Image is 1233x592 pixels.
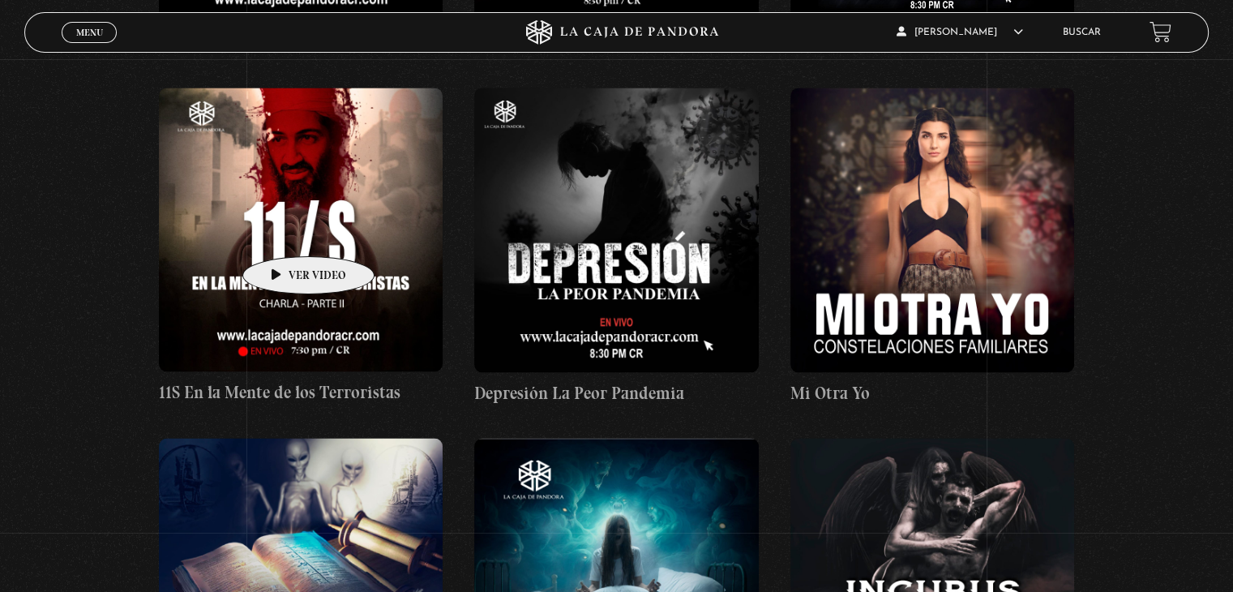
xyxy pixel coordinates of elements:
[159,88,443,405] a: 11S En la Mente de los Terroristas
[474,88,758,405] a: Depresión La Peor Pandemia
[76,28,103,37] span: Menu
[897,28,1023,37] span: [PERSON_NAME]
[790,380,1074,406] h4: Mi Otra Yo
[159,380,443,405] h4: 11S En la Mente de los Terroristas
[790,88,1074,405] a: Mi Otra Yo
[71,41,109,52] span: Cerrar
[1150,21,1171,43] a: View your shopping cart
[474,380,758,406] h4: Depresión La Peor Pandemia
[1063,28,1101,37] a: Buscar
